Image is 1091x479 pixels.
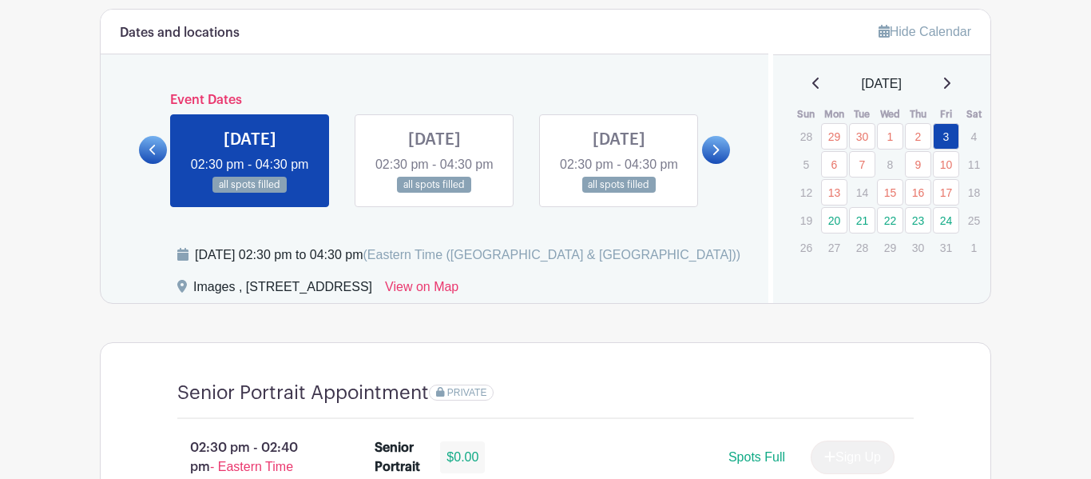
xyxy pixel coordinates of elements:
p: 28 [793,124,819,149]
p: 1 [961,235,987,260]
a: 20 [821,207,847,234]
div: $0.00 [440,441,485,473]
a: 9 [905,151,931,178]
p: 29 [877,235,903,260]
span: (Eastern Time ([GEOGRAPHIC_DATA] & [GEOGRAPHIC_DATA])) [363,248,740,261]
p: 25 [961,208,987,233]
a: 24 [933,207,959,234]
a: 6 [821,151,847,178]
a: 2 [905,123,931,150]
th: Tue [848,106,876,122]
a: 22 [877,207,903,234]
th: Sat [960,106,988,122]
p: 5 [793,152,819,177]
a: 17 [933,179,959,206]
th: Mon [820,106,848,122]
a: 23 [905,207,931,234]
div: Images , [STREET_ADDRESS] [193,277,372,303]
p: 11 [961,152,987,177]
a: View on Map [385,277,458,303]
a: 30 [849,123,875,150]
a: 13 [821,179,847,206]
h4: Senior Portrait Appointment [177,381,429,405]
p: 12 [793,180,819,205]
span: PRIVATE [447,387,487,398]
p: 26 [793,235,819,260]
div: Senior Portrait [375,438,422,477]
p: 27 [821,235,847,260]
a: 16 [905,179,931,206]
a: 29 [821,123,847,150]
p: 31 [933,235,959,260]
h6: Dates and locations [120,26,240,41]
p: 8 [877,152,903,177]
div: [DATE] 02:30 pm to 04:30 pm [195,245,740,265]
a: Hide Calendar [879,25,971,38]
span: Spots Full [728,450,785,464]
p: 28 [849,235,875,260]
h6: Event Dates [167,93,702,108]
p: 30 [905,235,931,260]
a: 10 [933,151,959,178]
a: 3 [933,123,959,150]
p: 14 [849,180,875,205]
p: 19 [793,208,819,233]
span: [DATE] [862,74,902,94]
th: Wed [876,106,904,122]
p: 4 [961,124,987,149]
th: Sun [792,106,820,122]
a: 1 [877,123,903,150]
a: 21 [849,207,875,234]
p: 18 [961,180,987,205]
th: Thu [904,106,932,122]
th: Fri [932,106,960,122]
a: 15 [877,179,903,206]
a: 7 [849,151,875,178]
